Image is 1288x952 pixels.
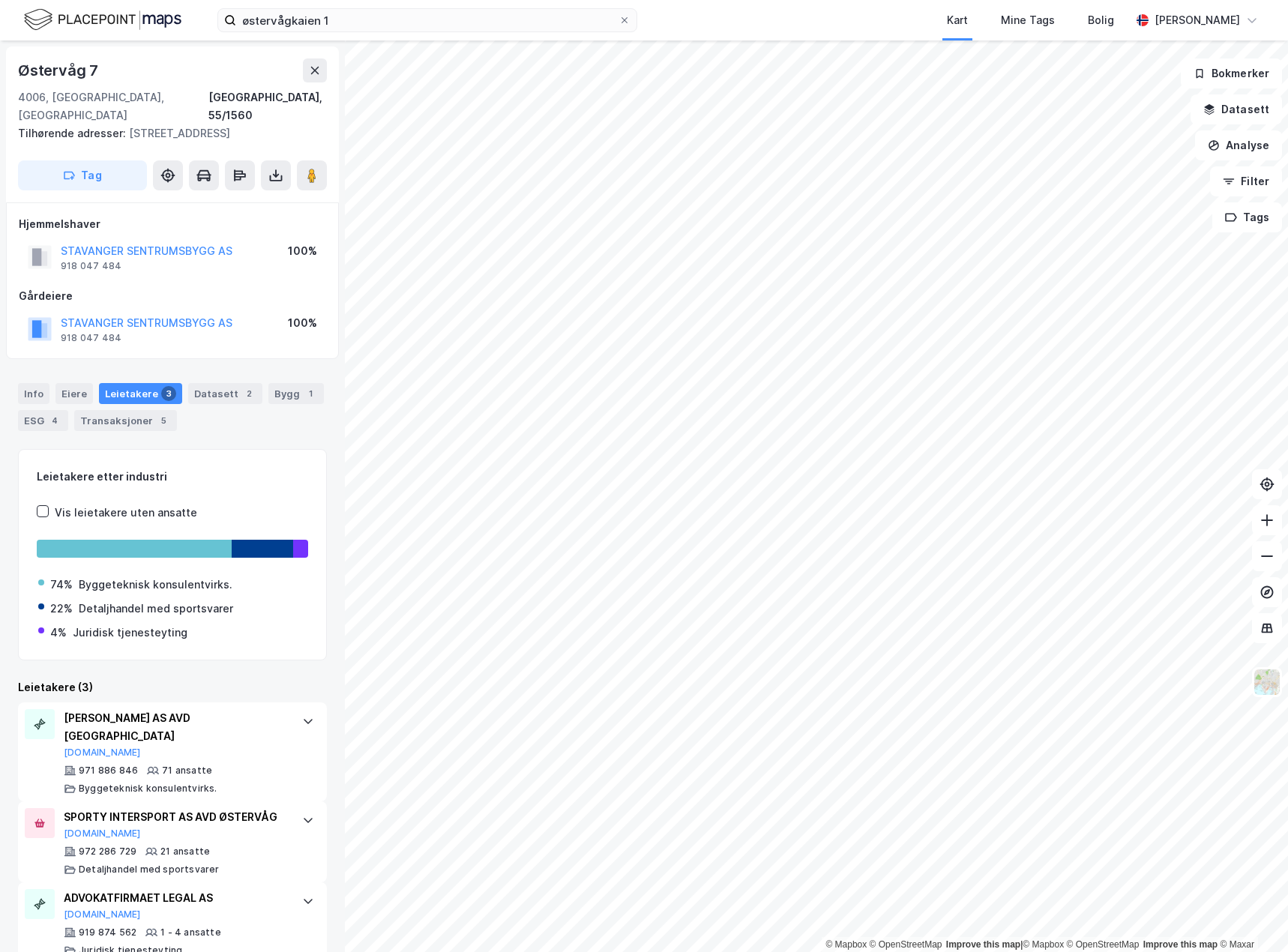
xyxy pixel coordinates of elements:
img: logo.f888ab2527a4732fd821a326f86c7f29.svg [24,7,181,33]
div: Vis leietakere uten ansatte [55,504,197,522]
div: | [825,937,1254,952]
button: Datasett [1191,94,1282,124]
div: Leietakere [99,383,182,404]
div: [PERSON_NAME] [1155,11,1240,29]
div: 918 047 484 [61,260,121,272]
div: Leietakere etter industri [37,468,308,486]
button: Filter [1210,166,1282,196]
div: ESG [18,410,68,431]
button: [DOMAIN_NAME] [64,747,141,759]
button: [DOMAIN_NAME] [64,828,141,840]
div: Detaljhandel med sportsvarer [79,864,220,876]
div: Kart [947,11,968,29]
div: 100% [288,242,317,260]
div: Datasett [188,383,262,404]
div: 3 [161,386,176,401]
div: Byggeteknisk konsulentvirks. [79,576,232,594]
div: Byggeteknisk konsulentvirks. [79,783,217,795]
div: 971 886 846 [79,765,138,777]
button: Tag [18,160,147,190]
div: 71 ansatte [162,765,212,777]
div: 74% [50,576,73,594]
div: 4006, [GEOGRAPHIC_DATA], [GEOGRAPHIC_DATA] [18,88,208,124]
a: Mapbox [1023,939,1064,950]
a: OpenStreetMap [870,939,942,950]
iframe: Chat Widget [1213,880,1288,952]
div: Bolig [1088,11,1114,29]
div: Kontrollprogram for chat [1213,880,1288,952]
a: Improve this map [1143,939,1218,950]
div: [PERSON_NAME] AS AVD [GEOGRAPHIC_DATA] [64,709,287,745]
div: 22% [50,600,73,618]
input: Søk på adresse, matrikkel, gårdeiere, leietakere eller personer [236,9,619,31]
div: 100% [288,314,317,332]
button: [DOMAIN_NAME] [64,909,141,921]
div: 1 - 4 ansatte [160,927,221,939]
div: Mine Tags [1001,11,1055,29]
div: 918 047 484 [61,332,121,344]
a: OpenStreetMap [1067,939,1140,950]
div: 919 874 562 [79,927,136,939]
div: 1 [303,386,318,401]
button: Bokmerker [1181,58,1282,88]
div: Info [18,383,49,404]
div: 2 [241,386,256,401]
div: ADVOKATFIRMAET LEGAL AS [64,889,287,907]
div: Eiere [55,383,93,404]
div: Bygg [268,383,324,404]
span: Tilhørende adresser: [18,127,129,139]
div: Østervåg 7 [18,58,101,82]
div: 972 286 729 [79,846,136,858]
div: Transaksjoner [74,410,177,431]
div: 21 ansatte [160,846,210,858]
div: Juridisk tjenesteyting [73,624,187,642]
img: Z [1253,668,1281,696]
div: Leietakere (3) [18,678,327,696]
div: [STREET_ADDRESS] [18,124,315,142]
div: Hjemmelshaver [19,215,326,233]
button: Analyse [1195,130,1282,160]
a: Improve this map [946,939,1020,950]
button: Tags [1212,202,1282,232]
div: 4% [50,624,67,642]
div: [GEOGRAPHIC_DATA], 55/1560 [208,88,327,124]
div: Detaljhandel med sportsvarer [79,600,233,618]
div: 5 [156,413,171,428]
a: Mapbox [825,939,867,950]
div: 4 [47,413,62,428]
div: Gårdeiere [19,287,326,305]
div: SPORTY INTERSPORT AS AVD ØSTERVÅG [64,808,287,826]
